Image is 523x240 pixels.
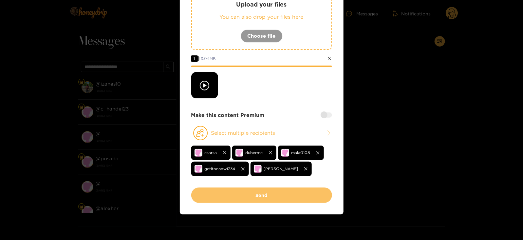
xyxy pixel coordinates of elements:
[291,149,310,156] span: mala0108
[201,56,216,61] span: 3.04 MB
[191,126,332,141] button: Select multiple recipients
[191,55,198,62] span: 1
[191,188,332,203] button: Send
[205,149,217,156] span: esarsa
[195,165,202,173] img: no-avatar.png
[235,149,243,157] img: no-avatar.png
[264,165,298,172] span: [PERSON_NAME]
[205,1,318,8] p: Upload your files
[254,165,262,173] img: no-avatar.png
[246,149,263,156] span: duberme
[281,149,289,157] img: no-avatar.png
[191,111,265,119] strong: Make this content Premium
[205,165,235,172] span: getitonnow1234
[241,30,283,43] button: Choose file
[195,149,202,157] img: no-avatar.png
[205,13,318,21] p: You can also drop your files here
